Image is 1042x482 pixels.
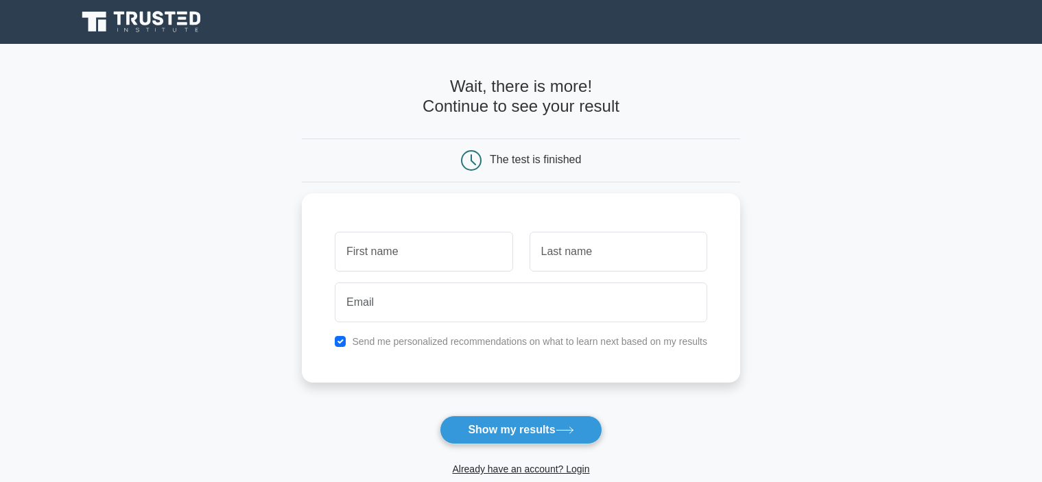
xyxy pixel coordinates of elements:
div: The test is finished [490,154,581,165]
h4: Wait, there is more! Continue to see your result [302,77,740,117]
button: Show my results [440,415,602,444]
a: Already have an account? Login [452,463,589,474]
input: First name [335,232,512,272]
input: Last name [530,232,707,272]
label: Send me personalized recommendations on what to learn next based on my results [352,336,707,347]
input: Email [335,282,707,322]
